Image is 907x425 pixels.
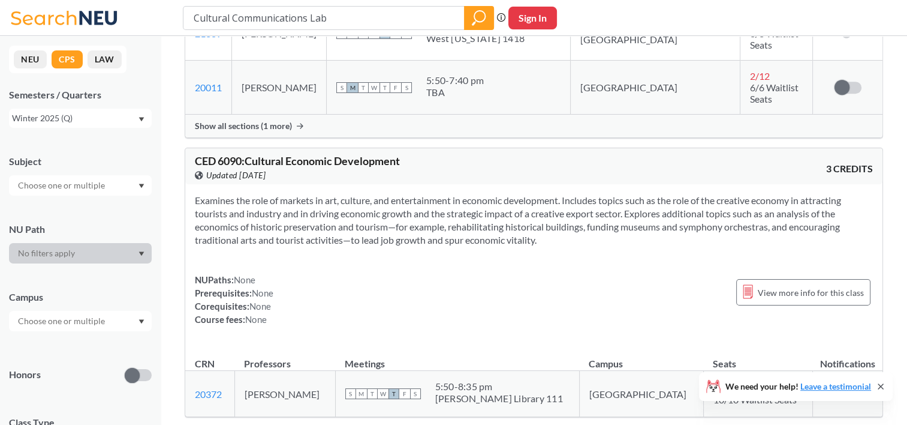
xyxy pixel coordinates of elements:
[195,273,273,326] div: NUPaths: Prerequisites: Corequisites: Course fees:
[800,381,871,391] a: Leave a testimonial
[195,194,873,247] section: Examines the role of markets in art, culture, and entertainment in economic development. Includes...
[249,301,271,312] span: None
[9,291,152,304] div: Campus
[347,82,358,93] span: M
[579,345,703,371] th: Campus
[9,223,152,236] div: NU Path
[399,388,410,399] span: F
[750,82,798,104] span: 6/6 Waitlist Seats
[185,115,882,137] div: Show all sections (1 more)
[9,311,152,331] div: Dropdown arrow
[356,388,367,399] span: M
[410,388,421,399] span: S
[379,82,390,93] span: T
[464,6,494,30] div: magnifying glass
[826,162,873,175] span: 3 CREDITS
[232,61,327,115] td: [PERSON_NAME]
[12,112,137,125] div: Winter 2025 (Q)
[426,86,484,98] div: TBA
[758,285,864,300] span: View more info for this class
[335,345,579,371] th: Meetings
[367,388,378,399] span: T
[369,82,379,93] span: W
[9,88,152,101] div: Semesters / Quarters
[345,388,356,399] span: S
[358,82,369,93] span: T
[725,382,871,391] span: We need your help!
[195,121,292,131] span: Show all sections (1 more)
[9,175,152,196] div: Dropdown arrow
[252,288,273,298] span: None
[12,178,113,193] input: Choose one or multiple
[750,28,798,50] span: 6/6 Waitlist Seats
[390,82,401,93] span: F
[750,70,770,82] span: 2 / 12
[195,82,222,93] a: 20011
[9,243,152,264] div: Dropdown arrow
[401,82,412,93] span: S
[813,345,882,371] th: Notifications
[138,184,144,188] svg: Dropdown arrow
[435,393,563,405] div: [PERSON_NAME] Library 111
[245,314,267,325] span: None
[426,74,484,86] div: 5:50 - 7:40 pm
[336,82,347,93] span: S
[9,109,152,128] div: Winter 2025 (Q)Dropdown arrow
[234,345,335,371] th: Professors
[9,155,152,168] div: Subject
[571,61,740,115] td: [GEOGRAPHIC_DATA]
[234,371,335,417] td: [PERSON_NAME]
[138,117,144,122] svg: Dropdown arrow
[195,154,400,167] span: CED 6090 : Cultural Economic Development
[206,169,266,182] span: Updated [DATE]
[378,388,388,399] span: W
[12,314,113,328] input: Choose one or multiple
[195,357,215,370] div: CRN
[9,368,41,382] p: Honors
[435,381,563,393] div: 5:50 - 8:35 pm
[195,388,222,400] a: 20372
[14,50,47,68] button: NEU
[426,32,525,44] div: West [US_STATE] 1418
[703,345,813,371] th: Seats
[138,252,144,256] svg: Dropdown arrow
[234,274,255,285] span: None
[388,388,399,399] span: T
[508,7,557,29] button: Sign In
[88,50,122,68] button: LAW
[192,8,456,28] input: Class, professor, course number, "phrase"
[579,371,703,417] td: [GEOGRAPHIC_DATA]
[52,50,83,68] button: CPS
[138,319,144,324] svg: Dropdown arrow
[472,10,486,26] svg: magnifying glass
